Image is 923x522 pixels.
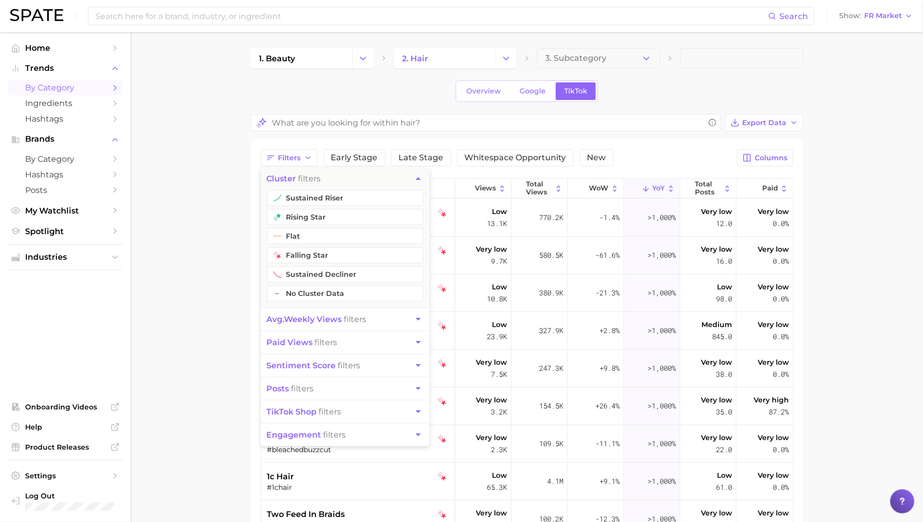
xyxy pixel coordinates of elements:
[25,253,106,262] span: Industries
[25,114,106,124] span: Hashtags
[648,288,676,297] span: >1,000%
[492,281,507,293] span: Low
[568,179,624,198] button: WoW
[716,255,733,267] span: 16.0
[261,463,793,500] button: 1c hairtiktok falling star#1chairLow65.3k4.1m+9.1%>1,000%Low61.0Very low0.0%
[25,402,106,411] span: Onboarding Videos
[540,325,564,337] span: 327.9k
[839,13,861,19] span: Show
[261,377,430,400] button: posts filters
[695,180,721,196] span: Total Posts
[864,13,902,19] span: FR Market
[25,83,106,92] span: by Category
[465,154,566,162] span: Whitespace Opportunity
[94,8,768,25] input: Search here for a brand, industry, or ingredient
[267,407,342,416] span: filters
[25,471,106,480] span: Settings
[25,98,106,108] span: Ingredients
[331,154,378,162] span: Early Stage
[402,54,429,63] span: 2. hair
[600,362,620,374] span: +9.8%
[737,149,793,166] button: Columns
[773,293,789,305] span: 0.0%
[267,174,321,183] span: filters
[758,469,789,481] span: Very low
[755,154,788,162] span: Columns
[648,439,676,448] span: >1,000%
[261,331,430,354] button: paid views filters
[652,184,665,192] span: YoY
[680,179,737,198] button: Total Posts
[648,326,676,335] span: >1,000%
[267,209,424,225] button: rising star
[259,54,295,63] span: 1. beauty
[272,113,704,133] input: What are you looking for within hair?
[773,255,789,267] span: 0.0%
[261,274,793,312] button: anime wigtiktok falling star#animewigLow10.8k380.9k-21.3%>1,000%Low98.0Very low0.0%
[8,440,123,455] a: Product Releases
[8,488,123,514] a: Log out. Currently logged in with e-mail mathilde@spate.nyc.
[261,308,430,331] button: avg.weekly views filters
[540,212,564,224] span: 770.2k
[492,469,507,481] span: Low
[267,338,313,347] span: paid views
[8,468,123,483] a: Settings
[25,135,106,144] span: Brands
[261,167,430,190] button: cluster filters
[267,315,367,324] span: filters
[8,111,123,127] a: Hashtags
[758,243,789,255] span: Very low
[8,182,123,198] a: Posts
[758,432,789,444] span: Very low
[267,315,342,324] span: weekly views
[466,87,501,95] span: Overview
[25,227,106,236] span: Spotlight
[438,322,447,331] img: tiktok falling star
[278,154,301,162] span: Filters
[716,368,733,380] span: 38.0
[25,443,106,452] span: Product Releases
[267,228,424,244] button: flat
[261,199,793,237] button: middle part slick backtiktok falling star#middlepartslickbackLow13.1k770.2k-1.4%>1,000%Very low12...
[564,87,587,95] span: TikTok
[438,397,447,406] img: tiktok falling star
[8,224,123,239] a: Spotlight
[587,154,606,162] span: New
[8,167,123,182] a: Hashtags
[495,48,517,68] button: Change Category
[267,430,346,440] span: filters
[267,361,336,370] span: sentiment score
[267,338,338,347] span: filters
[773,331,789,343] span: 0.0%
[701,432,733,444] span: Very low
[458,82,509,100] a: Overview
[546,54,607,63] span: 3. Subcategory
[25,423,106,432] span: Help
[394,48,495,68] a: 2. hair
[261,237,793,274] button: bounce brushtiktok falling star#bouncebrushVery low9.7k580.5k-61.6%>1,000%Very low16.0Very low0.0%
[267,285,424,301] button: No Cluster Data
[511,179,568,198] button: Total Views
[25,154,106,164] span: by Category
[8,95,123,111] a: Ingredients
[273,232,281,240] img: tiktok flat
[701,394,733,406] span: Very low
[701,243,733,255] span: Very low
[476,507,507,519] span: Very low
[261,424,430,446] button: engagement filters
[540,362,564,374] span: 247.3k
[267,247,424,263] button: falling star
[438,359,447,368] img: tiktok falling star
[758,356,789,368] span: Very low
[589,184,608,192] span: WoW
[267,430,322,440] span: engagement
[8,80,123,95] a: by Category
[273,213,281,221] img: tiktok rising star
[540,287,564,299] span: 380.9k
[596,438,620,450] span: -11.1%
[837,10,915,23] button: ShowFR Market
[438,284,447,293] img: tiktok falling star
[267,471,294,483] span: 1c hair
[491,444,507,456] span: 2.3k
[596,400,620,412] span: +26.4%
